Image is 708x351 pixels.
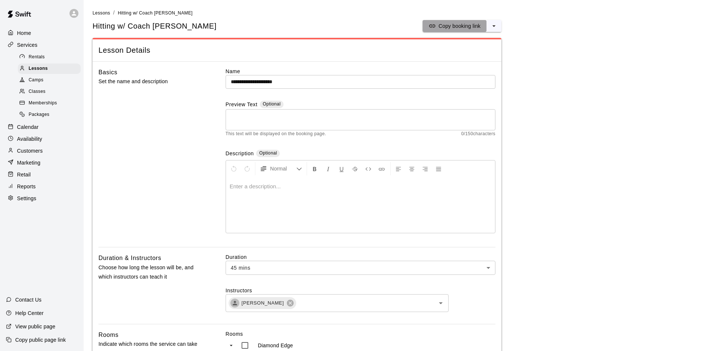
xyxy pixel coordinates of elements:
[18,63,84,74] a: Lessons
[98,77,202,86] p: Set the name and description
[6,157,78,168] a: Marketing
[18,86,84,98] a: Classes
[29,53,45,61] span: Rentals
[362,162,375,175] button: Insert Code
[17,41,38,49] p: Services
[226,287,495,294] label: Instructors
[29,88,45,95] span: Classes
[241,162,253,175] button: Redo
[258,342,293,349] p: Diamond Edge
[17,195,36,202] p: Settings
[18,75,84,86] a: Camps
[18,87,81,97] div: Classes
[6,145,78,156] a: Customers
[18,75,81,85] div: Camps
[17,171,31,178] p: Retail
[6,39,78,51] a: Services
[375,162,388,175] button: Insert Link
[423,20,486,32] button: Copy booking link
[419,162,431,175] button: Right Align
[405,162,418,175] button: Center Align
[98,330,119,340] h6: Rooms
[226,253,495,261] label: Duration
[93,9,699,17] nav: breadcrumb
[15,336,66,344] p: Copy public page link
[15,296,42,303] p: Contact Us
[29,111,49,118] span: Packages
[29,77,43,84] span: Camps
[226,68,495,75] label: Name
[423,20,501,32] div: split button
[98,68,117,77] h6: Basics
[263,101,281,107] span: Optional
[98,45,495,55] span: Lesson Details
[349,162,361,175] button: Format Strikethrough
[270,165,296,172] span: Normal
[18,52,81,62] div: Rentals
[461,130,495,138] span: 0 / 150 characters
[17,183,36,190] p: Reports
[259,150,277,156] span: Optional
[226,150,254,158] label: Description
[29,65,48,72] span: Lessons
[98,263,202,282] p: Choose how long the lesson will be, and which instructors can teach it
[17,29,31,37] p: Home
[18,98,84,109] a: Memberships
[98,253,161,263] h6: Duration & Instructors
[308,162,321,175] button: Format Bold
[226,130,326,138] span: This text will be displayed on the booking page.
[18,110,81,120] div: Packages
[29,100,57,107] span: Memberships
[15,309,43,317] p: Help Center
[93,10,110,16] a: Lessons
[392,162,405,175] button: Left Align
[6,27,78,39] a: Home
[230,299,239,308] div: Roberto Garduno
[118,10,193,16] span: Hitting w/ Coach [PERSON_NAME]
[436,298,446,308] button: Open
[17,135,42,143] p: Availability
[18,64,81,74] div: Lessons
[15,323,55,330] p: View public page
[227,162,240,175] button: Undo
[6,181,78,192] a: Reports
[6,133,78,144] a: Availability
[18,109,84,121] a: Packages
[335,162,348,175] button: Format Underline
[17,147,43,155] p: Customers
[18,51,84,63] a: Rentals
[17,159,41,166] p: Marketing
[113,9,115,17] li: /
[6,193,78,204] a: Settings
[257,162,305,175] button: Formatting Options
[6,121,78,133] a: Calendar
[439,22,481,30] p: Copy booking link
[226,330,495,338] label: Rooms
[17,123,39,131] p: Calendar
[226,261,495,274] div: 45 mins
[6,169,78,180] a: Retail
[226,101,258,109] label: Preview Text
[237,299,288,307] span: [PERSON_NAME]
[18,98,81,108] div: Memberships
[93,21,217,31] h5: Hitting w/ Coach [PERSON_NAME]
[486,20,501,32] button: select merge strategy
[432,162,445,175] button: Justify Align
[322,162,334,175] button: Format Italics
[229,297,296,309] div: [PERSON_NAME]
